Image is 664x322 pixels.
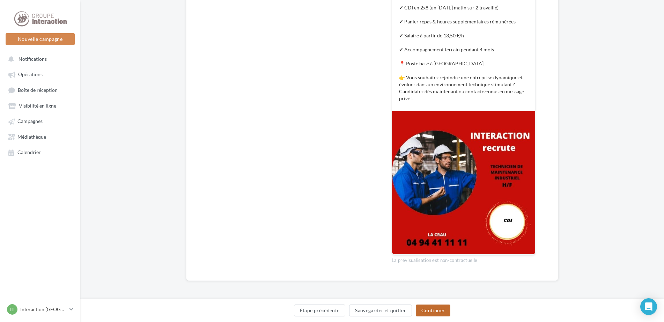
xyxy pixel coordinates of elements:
button: Nouvelle campagne [6,33,75,45]
span: Visibilité en ligne [19,103,56,109]
button: Continuer [416,305,450,316]
a: Calendrier [4,146,76,158]
span: Opérations [18,72,43,78]
span: IT [10,306,14,313]
span: Calendrier [17,149,41,155]
a: IT Interaction [GEOGRAPHIC_DATA] [6,303,75,316]
a: Visibilité en ligne [4,99,76,112]
button: Sauvegarder et quitter [349,305,412,316]
a: Boîte de réception [4,83,76,96]
div: La prévisualisation est non-contractuelle [392,255,536,264]
a: Médiathèque [4,130,76,143]
span: Boîte de réception [18,87,58,93]
span: Campagnes [17,118,43,124]
p: Interaction [GEOGRAPHIC_DATA] [20,306,67,313]
span: Notifications [19,56,47,62]
a: Campagnes [4,115,76,127]
button: Étape précédente [294,305,346,316]
a: Opérations [4,68,76,80]
button: Notifications [4,52,73,65]
div: Open Intercom Messenger [640,298,657,315]
span: Médiathèque [17,134,46,140]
